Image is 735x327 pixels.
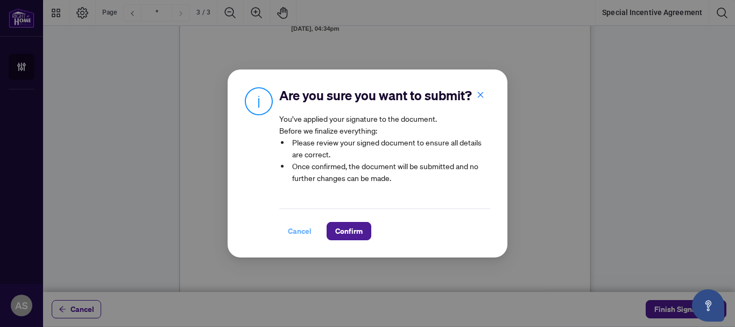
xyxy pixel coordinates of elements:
[279,222,320,240] button: Cancel
[477,91,484,99] span: close
[692,289,724,322] button: Open asap
[279,87,490,104] h2: Are you sure you want to submit?
[290,136,490,160] li: Please review your signed document to ensure all details are correct.
[327,222,371,240] button: Confirm
[288,222,312,240] span: Cancel
[245,87,273,115] img: Info Icon
[279,113,490,191] article: You’ve applied your signature to the document. Before we finalize everything:
[290,160,490,184] li: Once confirmed, the document will be submitted and no further changes can be made.
[335,222,363,240] span: Confirm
